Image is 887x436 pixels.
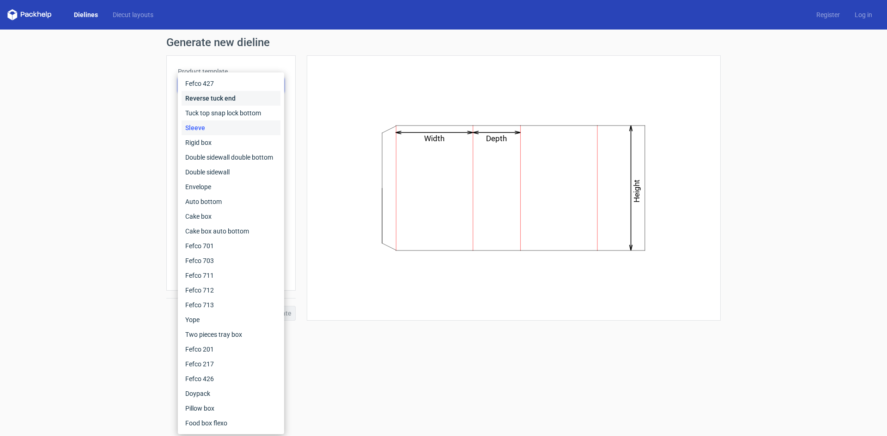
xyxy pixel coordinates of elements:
div: Cake box auto bottom [182,224,280,239]
div: Sleeve [182,120,280,135]
text: Depth [486,134,507,143]
div: Rigid box [182,135,280,150]
div: Fefco 713 [182,298,280,312]
div: Fefco 426 [182,371,280,386]
div: Double sidewall double bottom [182,150,280,165]
a: Register [809,10,847,19]
div: Envelope [182,179,280,194]
div: Food box flexo [182,416,280,430]
a: Diecut layouts [105,10,161,19]
div: Fefco 711 [182,268,280,283]
text: Height [632,179,642,203]
div: Auto bottom [182,194,280,209]
div: Fefco 427 [182,76,280,91]
a: Dielines [67,10,105,19]
div: Two pieces tray box [182,327,280,342]
div: Tuck top snap lock bottom [182,106,280,120]
text: Width [425,134,445,143]
div: Fefco 703 [182,253,280,268]
a: Log in [847,10,880,19]
div: Yope [182,312,280,327]
div: Pillow box [182,401,280,416]
div: Fefco 701 [182,239,280,253]
label: Product template [178,67,284,76]
div: Doypack [182,386,280,401]
div: Fefco 217 [182,357,280,371]
div: Reverse tuck end [182,91,280,106]
div: Fefco 712 [182,283,280,298]
div: Cake box [182,209,280,224]
h1: Generate new dieline [166,37,721,48]
div: Double sidewall [182,165,280,179]
div: Fefco 201 [182,342,280,357]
